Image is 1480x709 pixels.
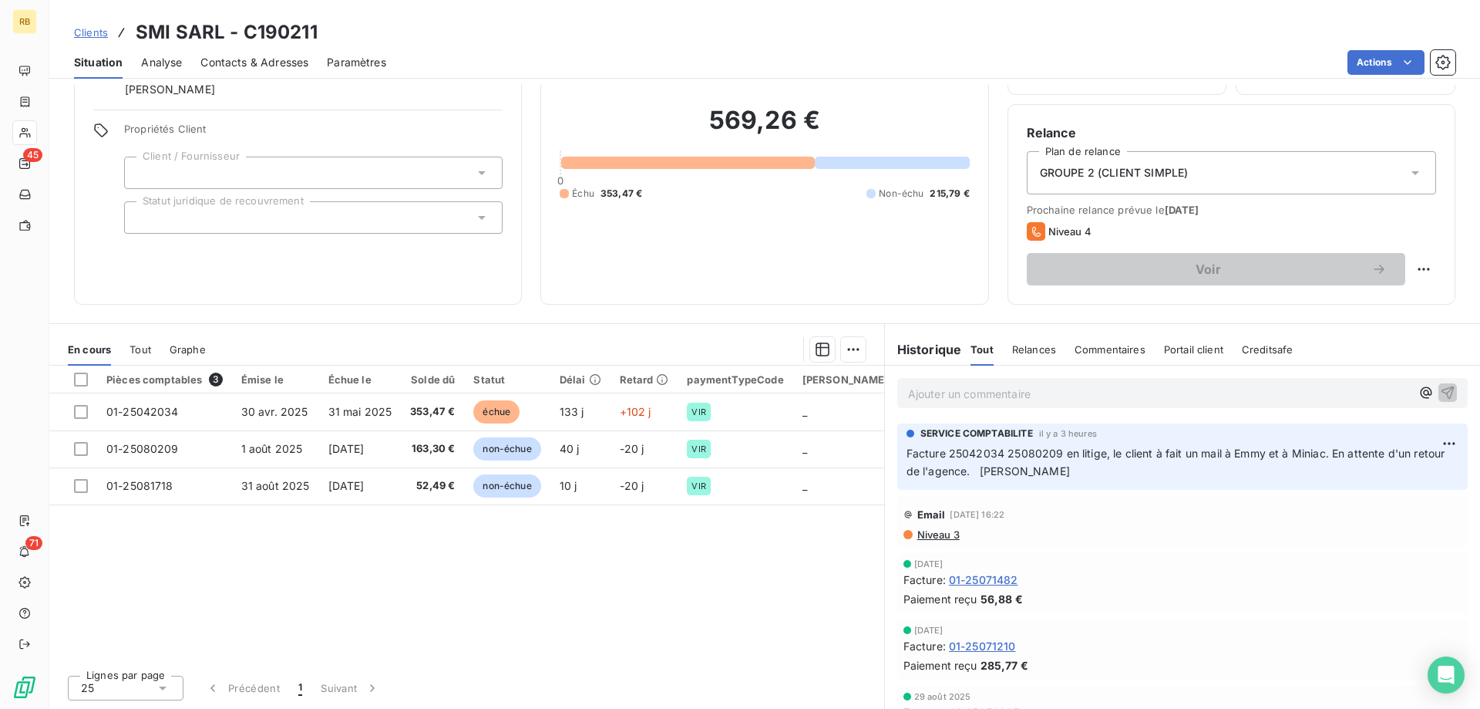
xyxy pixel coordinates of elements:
span: Email [917,508,946,521]
button: Suivant [311,672,389,704]
span: 0 [557,174,563,187]
span: +102 j [620,405,651,418]
div: paymentTypeCode [687,373,783,386]
span: 31 août 2025 [241,479,310,492]
button: Précédent [196,672,289,704]
span: 56,88 € [980,591,1023,607]
div: Pièces comptables [106,373,223,387]
div: Solde dû [410,373,455,386]
span: 52,49 € [410,478,455,494]
span: -20 j [620,442,644,455]
button: Voir [1027,253,1405,285]
span: non-échue [473,474,540,498]
span: Paiement reçu [903,657,977,674]
span: [DATE] [914,626,943,635]
span: Niveau 4 [1048,225,1091,238]
span: 3 [209,373,223,387]
input: Ajouter une valeur [137,211,150,225]
span: Niveau 3 [916,528,960,541]
span: VIR [691,444,705,454]
span: Clients [74,26,108,39]
span: [PERSON_NAME] [125,82,215,97]
span: 01-25071482 [949,572,1018,588]
span: Facture 25042034 25080209 en litige, le client à fait un mail à Emmy et à Miniac. En attente d'un... [906,447,1448,478]
span: 1 [298,680,302,696]
span: Paramètres [327,55,386,70]
div: [PERSON_NAME] [802,373,889,386]
span: Facture : [903,638,946,654]
div: Émise le [241,373,310,386]
div: Échue le [328,373,392,386]
span: 01-25071210 [949,638,1016,654]
span: Facture : [903,572,946,588]
span: 30 avr. 2025 [241,405,308,418]
img: Logo LeanPay [12,675,37,700]
button: 1 [289,672,311,704]
span: Échu [572,187,594,201]
div: Open Intercom Messenger [1428,657,1465,694]
span: 01-25081718 [106,479,173,492]
h3: SMI SARL - C190211 [136,19,318,46]
span: 163,30 € [410,441,455,457]
a: Clients [74,25,108,40]
span: 1 août 2025 [241,442,303,455]
span: -20 j [620,479,644,492]
span: Prochaine relance prévue le [1027,204,1436,216]
span: _ [802,479,807,492]
div: Retard [620,373,669,386]
span: 31 mai 2025 [328,405,392,418]
span: Portail client [1164,343,1223,356]
span: VIR [691,481,705,491]
span: Tout [970,343,994,356]
input: Ajouter une valeur [137,166,150,180]
span: Paiement reçu [903,591,977,607]
span: [DATE] 16:22 [950,510,1004,519]
span: En cours [68,343,111,356]
span: Graphe [170,343,206,356]
span: [DATE] [914,559,943,569]
span: Contacts & Adresses [200,55,308,70]
div: Délai [560,373,601,386]
span: Relances [1012,343,1056,356]
span: 45 [23,148,42,162]
span: Analyse [141,55,182,70]
span: 285,77 € [980,657,1028,674]
span: 353,47 € [600,187,642,201]
span: [DATE] [1165,204,1199,216]
span: échue [473,400,520,424]
span: 215,79 € [930,187,969,201]
span: 25 [81,680,94,696]
span: non-échue [473,437,540,461]
div: Statut [473,373,540,386]
span: 01-25042034 [106,405,179,418]
span: Non-échu [879,187,923,201]
span: Creditsafe [1242,343,1293,356]
span: 10 j [560,479,577,492]
span: Commentaires [1075,343,1145,356]
span: Propriétés Client [124,123,503,144]
span: _ [802,442,807,455]
span: il y a 3 heures [1039,429,1097,438]
span: 29 août 2025 [914,692,971,701]
h6: Historique [885,340,962,359]
h6: Relance [1027,123,1436,142]
span: 40 j [560,442,580,455]
span: 353,47 € [410,404,455,420]
h2: 569,26 € [560,105,969,151]
span: [DATE] [328,442,365,455]
span: _ [802,405,807,418]
button: Actions [1347,50,1424,75]
span: VIR [691,407,705,417]
span: SERVICE COMPTABILITE [920,427,1033,441]
span: Tout [129,343,151,356]
span: 133 j [560,405,584,418]
span: Situation [74,55,123,70]
span: GROUPE 2 (CLIENT SIMPLE) [1040,165,1189,181]
span: 01-25080209 [106,442,179,455]
span: Voir [1045,263,1371,275]
span: 71 [25,536,42,550]
span: [DATE] [328,479,365,492]
div: RB [12,9,37,34]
